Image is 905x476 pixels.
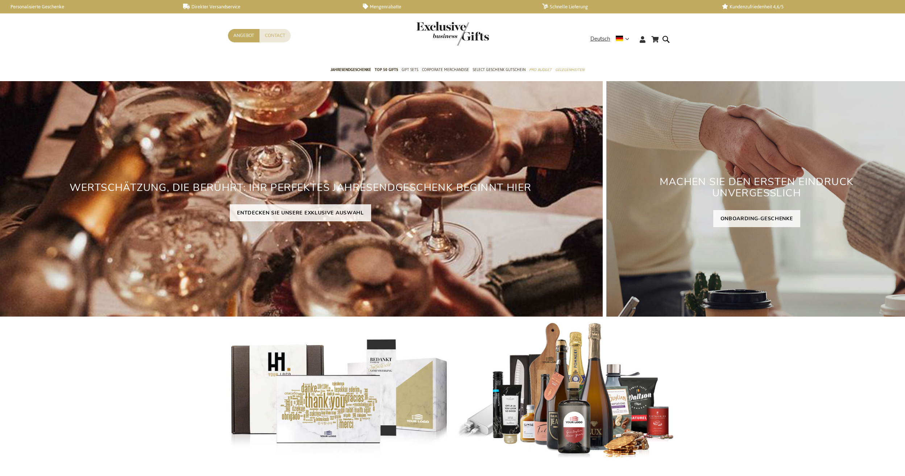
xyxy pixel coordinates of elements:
img: Personalisierte Geschenke für Kunden und Mitarbeiter mit WirkungPersonalisierte Geschenke für Kun... [456,322,677,460]
span: Gift Sets [402,66,418,74]
a: Personalisierte Geschenke [4,4,171,10]
a: ENTDECKEN SIE UNSERE EXKLUSIVE AUSWAHL [230,204,371,221]
span: Pro Budget [529,66,552,74]
img: Gepersonaliseerde relatiegeschenken voor personeel en klanten [228,322,449,460]
a: Direkter Versandservice [183,4,351,10]
span: Select Geschenk Gutschein [473,66,526,74]
img: Exclusive Business gifts logo [416,22,489,46]
span: Jahresendgeschenke [331,66,371,74]
a: Kundenzufriedenheit 4,6/5 [722,4,890,10]
div: Deutsch [590,35,634,43]
a: ONBOARDING-GESCHENKE [713,210,800,227]
a: Mengenrabatte [363,4,531,10]
span: TOP 50 Gifts [375,66,398,74]
span: Corporate Merchandise [422,66,469,74]
a: Contact [260,29,291,42]
a: Angebot [228,29,260,42]
a: Schnelle Lieferung [542,4,710,10]
span: Gelegenheiten [555,66,584,74]
span: Deutsch [590,35,610,43]
a: store logo [416,22,453,46]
